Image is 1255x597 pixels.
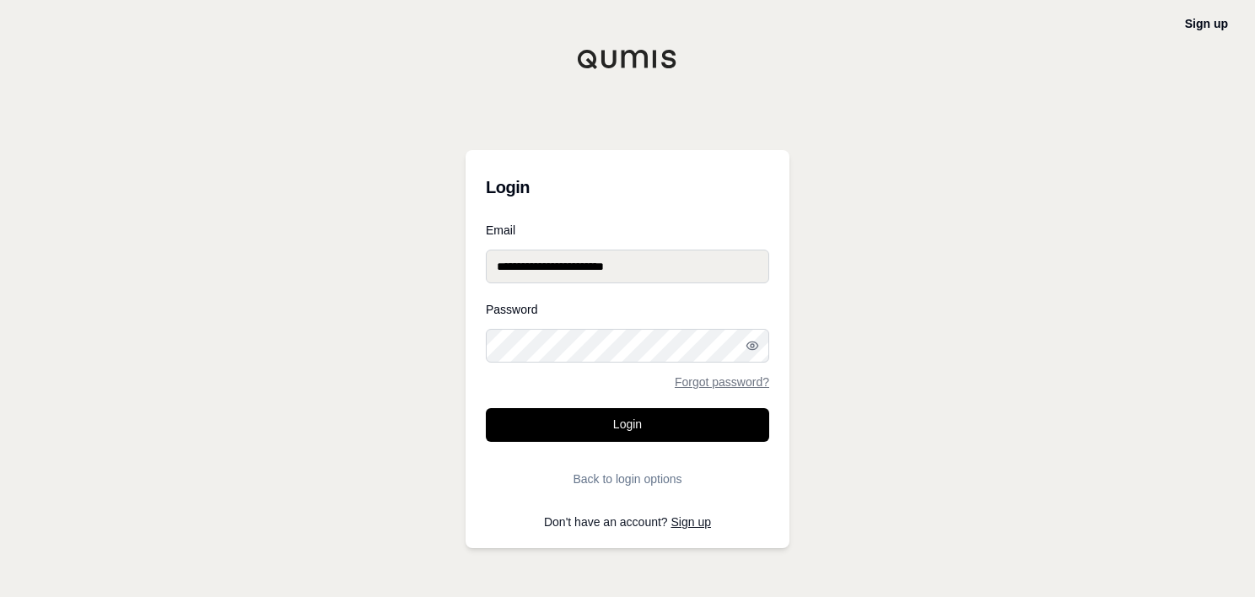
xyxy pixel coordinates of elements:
a: Forgot password? [675,376,769,388]
label: Password [486,304,769,315]
button: Login [486,408,769,442]
p: Don't have an account? [486,516,769,528]
label: Email [486,224,769,236]
button: Back to login options [486,462,769,496]
a: Sign up [1185,17,1228,30]
a: Sign up [671,515,711,529]
img: Qumis [577,49,678,69]
h3: Login [486,170,769,204]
